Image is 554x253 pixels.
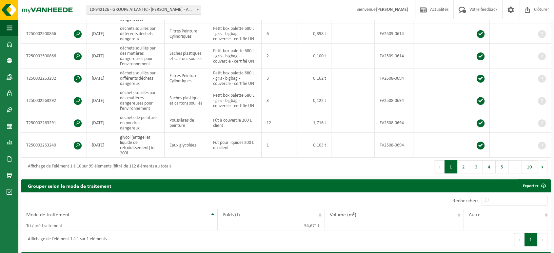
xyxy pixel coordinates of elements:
[165,88,208,113] td: Saches plastiques et cartons souillés
[262,133,297,158] td: 1
[87,44,115,68] td: [DATE]
[296,113,331,133] td: 1,716 t
[262,24,297,44] td: 6
[469,212,481,218] span: Autre
[434,160,445,173] button: Previous
[87,68,115,88] td: [DATE]
[537,233,547,246] button: Next
[470,160,483,173] button: 3
[445,160,457,173] button: 1
[296,68,331,88] td: 0,162 t
[452,198,478,204] label: Rechercher:
[165,68,208,88] td: Filtres Peinture Cylindriques
[165,44,208,68] td: Saches plastiques et cartons souillés
[115,133,165,158] td: glycol (antigel et liquide de refroidissement) in 200l
[208,44,262,68] td: Petit box palette 680 L - gris - bigbag - couvercle - certifié UN
[296,133,331,158] td: 0,103 t
[296,24,331,44] td: 0,398 t
[375,88,413,113] td: FV2508-0694
[262,68,297,88] td: 3
[522,160,537,173] button: 10
[208,113,262,133] td: Fût à couvercle 200 L client
[165,24,208,44] td: Filtres Peinture Cylindriques
[375,113,413,133] td: FV2508-0694
[262,44,297,68] td: 2
[115,44,165,68] td: déchets souillés par des matières dangereuses pour l'environnement
[21,179,118,192] h2: Grouper selon le mode de traitement
[115,88,165,113] td: déchets souillés par des matières dangereuses pour l'environnement
[208,88,262,113] td: Petit box palette 680 L - gris - bigbag - couvercle - certifié UN
[296,44,331,68] td: 0,100 t
[21,68,87,88] td: T250002263292
[115,68,165,88] td: déchets souillés par différents déchets dangereux
[375,44,413,68] td: FV2509-0614
[208,133,262,158] td: Fût pour liquides 200 L du client
[483,160,496,173] button: 4
[21,113,87,133] td: T250002263291
[25,234,107,245] div: Affichage de l'élément 1 à 1 sur 1 éléments
[26,212,69,218] span: Mode de traitement
[518,179,550,192] a: Exporter
[375,133,413,158] td: FV2508-0694
[208,24,262,44] td: Petit box palette 680 L - gris - bigbag - couvercle - certifié UN
[87,24,115,44] td: [DATE]
[524,233,537,246] button: 1
[115,113,165,133] td: déchets de peinture en poudre, dangereux
[87,88,115,113] td: [DATE]
[21,88,87,113] td: T250002263292
[21,24,87,44] td: T250002500866
[21,44,87,68] td: T250002500866
[376,7,408,12] strong: [PERSON_NAME]
[375,24,413,44] td: FV2509-0614
[296,88,331,113] td: 0,122 t
[87,5,201,15] span: 10-942126 - GROUPE ATLANTIC - MERVILLE BILLY BERCLAU - AMBB - BILLY BERCLAU
[508,160,522,173] span: …
[115,24,165,44] td: déchets souillés par différents déchets dangereux
[262,113,297,133] td: 12
[87,113,115,133] td: [DATE]
[218,221,325,230] td: 94,671 t
[375,68,413,88] td: FV2508-0694
[165,133,208,158] td: Eaux glycolées
[165,113,208,133] td: Poussières de peinture
[208,68,262,88] td: Petit box palette 680 L - gris - bigbag - couvercle - certifié UN
[330,212,356,218] span: Volume (m³)
[262,88,297,113] td: 3
[87,133,115,158] td: [DATE]
[537,160,547,173] button: Next
[21,133,87,158] td: T250002263240
[21,221,218,230] td: Tri / pré-traitement
[87,5,201,14] span: 10-942126 - GROUPE ATLANTIC - MERVILLE BILLY BERCLAU - AMBB - BILLY BERCLAU
[25,161,171,173] div: Affichage de l'élément 1 à 10 sur 99 éléments (filtré de 112 éléments au total)
[457,160,470,173] button: 2
[496,160,508,173] button: 5
[514,233,524,246] button: Previous
[223,212,240,218] span: Poids (t)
